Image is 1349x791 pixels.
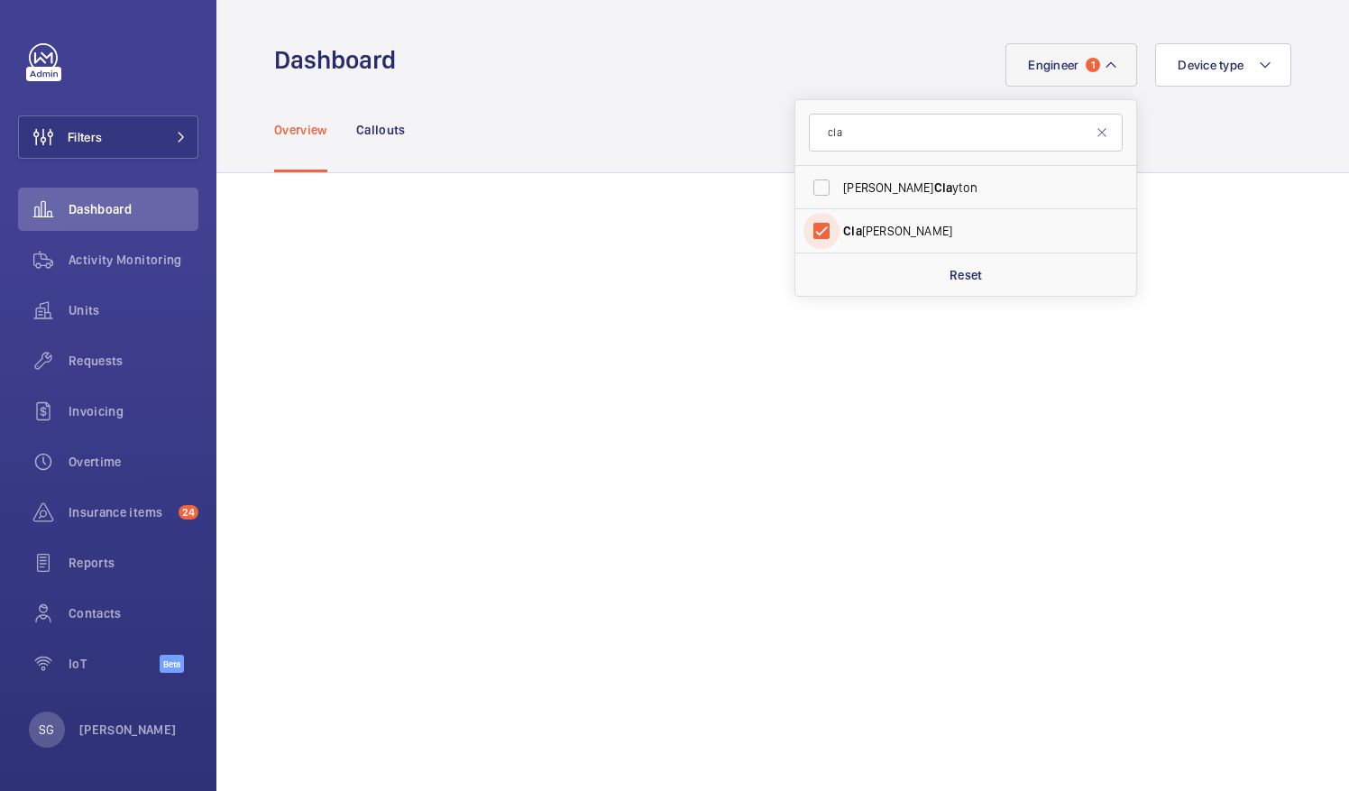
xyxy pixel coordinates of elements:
p: Callouts [356,121,406,139]
p: [PERSON_NAME] [79,721,177,739]
button: Engineer1 [1005,43,1137,87]
span: Reports [69,554,198,572]
button: Device type [1155,43,1291,87]
span: Beta [160,655,184,673]
button: Filters [18,115,198,159]
span: Requests [69,352,198,370]
span: Insurance items [69,503,171,521]
input: Search by engineer [809,114,1123,152]
span: IoT [69,655,160,673]
span: Filters [68,128,102,146]
span: Cla [843,224,862,238]
span: Device type [1178,58,1243,72]
p: SG [39,721,54,739]
span: Invoicing [69,402,198,420]
span: Contacts [69,604,198,622]
span: [PERSON_NAME] [843,222,1091,240]
span: Dashboard [69,200,198,218]
span: 24 [179,505,198,520]
span: Cla [934,180,953,195]
span: Units [69,301,198,319]
span: Activity Monitoring [69,251,198,269]
span: 1 [1086,58,1100,72]
h1: Dashboard [274,43,407,77]
p: Overview [274,121,327,139]
span: [PERSON_NAME] yton [843,179,1091,197]
span: Engineer [1028,58,1078,72]
span: Overtime [69,453,198,471]
p: Reset [950,266,983,284]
